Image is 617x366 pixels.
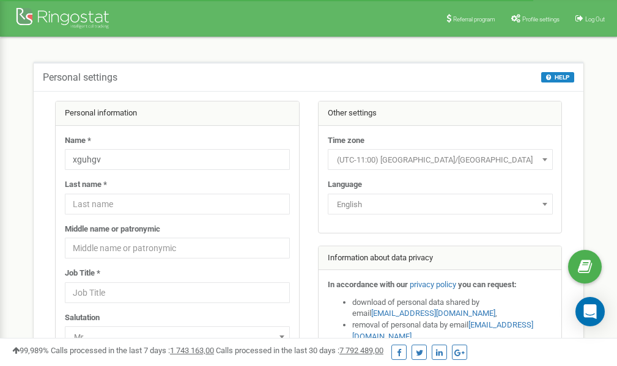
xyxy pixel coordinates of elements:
li: download of personal data shared by email , [352,297,553,320]
span: Mr. [69,329,286,346]
label: Middle name or patronymic [65,224,160,235]
label: Language [328,179,362,191]
span: 99,989% [12,346,49,355]
label: Last name * [65,179,107,191]
button: HELP [541,72,574,82]
li: removal of personal data by email , [352,320,553,342]
div: Personal information [56,101,299,126]
input: Name [65,149,290,170]
div: Open Intercom Messenger [575,297,605,326]
label: Name * [65,135,91,147]
strong: In accordance with our [328,280,408,289]
span: Calls processed in the last 7 days : [51,346,214,355]
a: [EMAIL_ADDRESS][DOMAIN_NAME] [371,309,495,318]
span: English [328,194,553,214]
div: Other settings [319,101,562,126]
input: Job Title [65,282,290,303]
span: Calls processed in the last 30 days : [216,346,383,355]
span: Mr. [65,326,290,347]
label: Time zone [328,135,364,147]
h5: Personal settings [43,72,117,83]
div: Information about data privacy [319,246,562,271]
span: (UTC-11:00) Pacific/Midway [332,152,549,169]
input: Last name [65,194,290,214]
span: Referral program [453,16,495,23]
span: English [332,196,549,213]
input: Middle name or patronymic [65,238,290,258]
a: privacy policy [410,280,456,289]
span: Log Out [585,16,605,23]
strong: you can request: [458,280,517,289]
span: Profile settings [522,16,560,23]
u: 1 743 163,00 [170,346,214,355]
label: Job Title * [65,268,100,279]
span: (UTC-11:00) Pacific/Midway [328,149,553,170]
u: 7 792 489,00 [339,346,383,355]
label: Salutation [65,312,100,324]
